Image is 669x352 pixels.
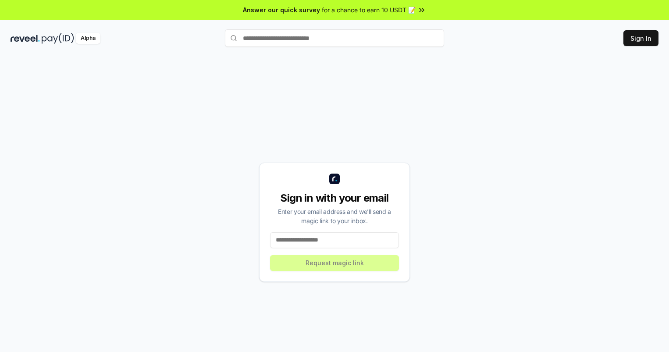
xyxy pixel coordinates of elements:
img: pay_id [42,33,74,44]
div: Alpha [76,33,100,44]
div: Enter your email address and we’ll send a magic link to your inbox. [270,207,399,225]
span: for a chance to earn 10 USDT 📝 [322,5,416,14]
div: Sign in with your email [270,191,399,205]
img: logo_small [329,174,340,184]
button: Sign In [623,30,658,46]
span: Answer our quick survey [243,5,320,14]
img: reveel_dark [11,33,40,44]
